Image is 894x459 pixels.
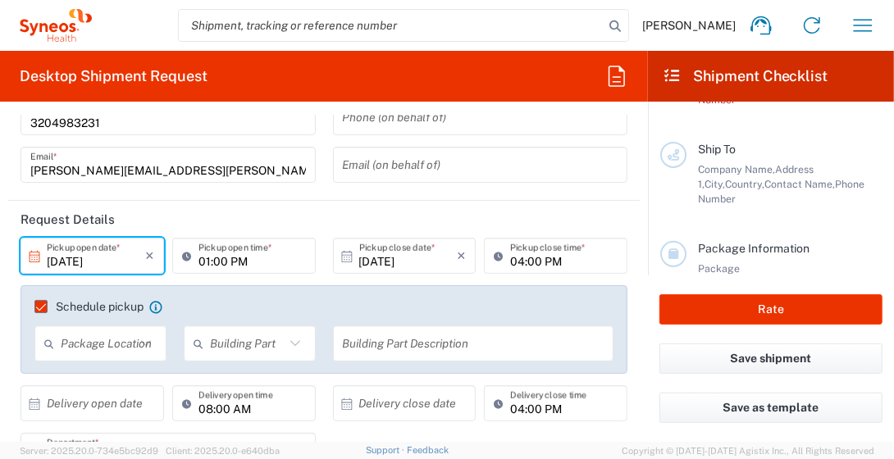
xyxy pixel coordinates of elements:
span: Package Information [698,242,810,255]
span: Package 1: [698,262,740,289]
span: City, [705,178,725,190]
h2: Desktop Shipment Request [20,66,208,86]
i: × [457,243,466,269]
button: Save as template [659,393,883,423]
span: Copyright © [DATE]-[DATE] Agistix Inc., All Rights Reserved [622,443,874,458]
button: Rate [659,294,883,325]
input: Shipment, tracking or reference number [179,10,604,41]
span: [PERSON_NAME] [642,18,736,33]
span: Client: 2025.20.0-e640dba [166,446,280,456]
i: × [145,243,154,269]
h2: Shipment Checklist [663,66,828,86]
h2: Request Details [21,211,115,228]
span: Contact Name, [764,178,835,190]
span: Company Name, [698,163,775,175]
span: Server: 2025.20.0-734e5bc92d9 [20,446,158,456]
span: Ship To [698,143,736,156]
label: Schedule pickup [34,300,144,313]
a: Support [366,445,407,455]
a: Feedback [407,445,449,455]
span: Country, [725,178,764,190]
button: Save shipment [659,343,883,374]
